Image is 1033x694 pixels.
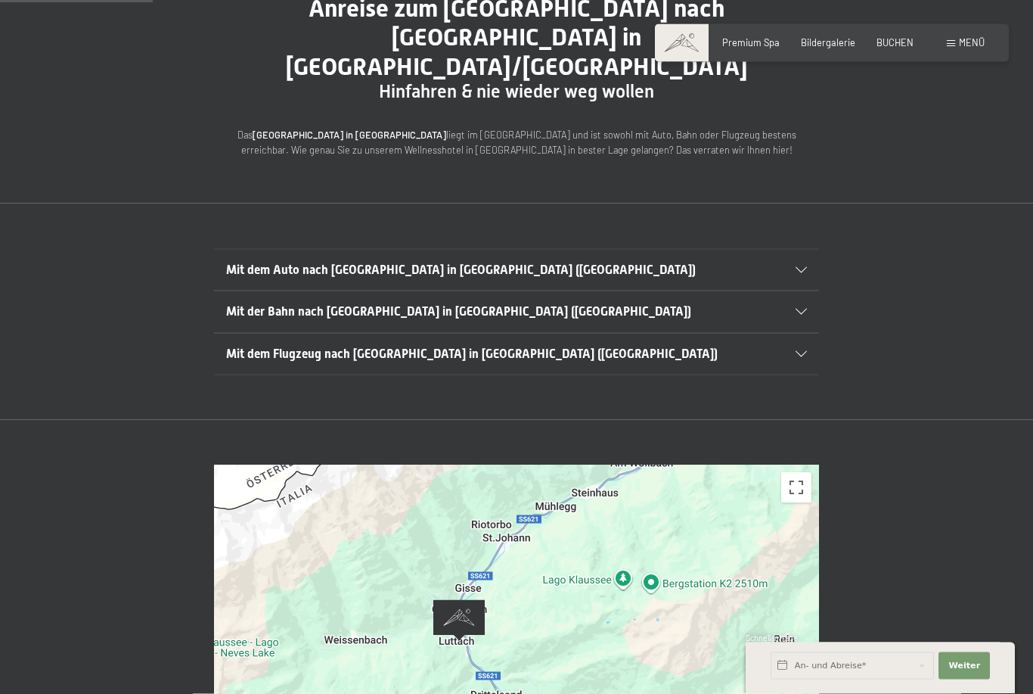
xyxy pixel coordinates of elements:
span: Mit dem Flugzeug nach [GEOGRAPHIC_DATA] in [GEOGRAPHIC_DATA] ([GEOGRAPHIC_DATA]) [226,347,718,361]
span: Weiter [948,660,980,672]
a: Premium Spa [722,36,780,48]
p: Das liegt im [GEOGRAPHIC_DATA] und ist sowohl mit Auto, Bahn oder Flugzeug bestens erreichbar. Wi... [214,127,819,158]
span: Hinfahren & nie wieder weg wollen [379,81,654,102]
button: Vollbildansicht ein/aus [781,473,811,503]
a: Bildergalerie [801,36,855,48]
div: Alpine Luxury SPA Resort SCHWARZENSTEIN [427,594,491,648]
a: BUCHEN [876,36,914,48]
span: Mit dem Auto nach [GEOGRAPHIC_DATA] in [GEOGRAPHIC_DATA] ([GEOGRAPHIC_DATA]) [226,263,696,277]
span: Schnellanfrage [746,633,798,643]
button: Weiter [938,652,990,680]
strong: [GEOGRAPHIC_DATA] in [GEOGRAPHIC_DATA] [253,129,446,141]
span: Mit der Bahn nach [GEOGRAPHIC_DATA] in [GEOGRAPHIC_DATA] ([GEOGRAPHIC_DATA]) [226,304,691,319]
span: Menü [959,36,985,48]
